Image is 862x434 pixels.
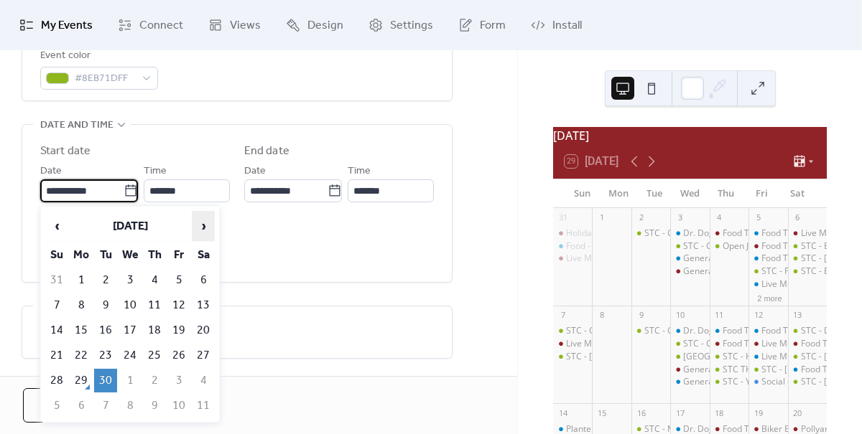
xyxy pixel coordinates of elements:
td: 16 [94,319,117,342]
div: 7 [557,310,568,321]
td: 9 [94,293,117,317]
div: Food Truck - Pizza 750 - Lemont @ Fri Sep 5, 2025 5pm - 9pm (CDT) [749,240,787,253]
div: Sat [779,179,815,208]
div: Sun [565,179,601,208]
a: Settings [358,6,444,44]
td: 4 [143,268,166,292]
div: STC - Stadium Street Eats @ Wed Sep 10, 2025 6pm - 9pm (CDT) [670,351,709,363]
div: STC - Brew Town Bites @ Sat Sep 6, 2025 2pm - 7pm (CDT) [788,240,827,253]
span: › [193,212,214,240]
td: 4 [192,369,215,392]
div: STC - Outdoor Doggie Dining class @ 1pm - 2:30pm (CDT) [553,325,592,337]
td: 18 [143,319,166,342]
div: STC - General Knowledge Trivia @ Tue Sep 2, 2025 7pm - 9pm (CDT) [631,227,670,240]
div: 5 [753,212,764,223]
span: Date and time [40,117,113,134]
span: Install [552,17,582,34]
div: Open Jam with Sam Wyatt @ STC @ Thu Sep 4, 2025 7pm - 11pm (CDT) [710,240,749,253]
div: STC - Yacht Rockettes @ Thu Sep 11, 2025 7pm - 10pm (CDT) [710,376,749,388]
td: 20 [192,319,215,342]
span: My Events [41,17,93,34]
div: 4 [714,212,725,223]
div: Holiday Taproom Hours 12pm -10pm @ Sun Aug 31, 2025 [553,227,592,240]
td: 31 [45,268,68,292]
div: Dr. Dog’s Food Truck - Roselle @ Weekly from 6pm to 9pm [670,325,709,337]
div: Live Music - Dan Colles - Lemont @ Fri Sep 12, 2025 7pm - 10pm (CDT) [749,338,787,350]
div: Dr. Dog’s Food Truck - Roselle @ Weekly from 6pm to 9pm [670,227,709,240]
td: 28 [45,369,68,392]
div: 14 [557,407,568,418]
span: Connect [139,17,183,34]
div: 2 [636,212,646,223]
div: 3 [675,212,685,223]
div: Holiday Taproom Hours 12pm -10pm @ [DATE] [566,227,755,240]
div: General Knowledge Trivia - Roselle @ Wed Sep 10, 2025 7pm - 9pm (CDT) [670,376,709,388]
div: Live Music - Dylan Raymond - Lemont @ Sun Sep 7, 2025 2pm - 4pm (CDT) [553,338,592,350]
div: Start date [40,143,91,160]
div: 15 [596,407,607,418]
div: Food - Good Stuff Eats - Roselle @ [DATE] 1pm - 4pm (CDT) [566,240,801,253]
div: Wed [672,179,708,208]
div: Food Truck - Chuck’s Wood Fired Pizza - Roselle @ Sat Sep 13, 2025 5pm - 8pm (CST) [788,364,827,376]
div: General Knowledge - Roselle @ Wed Sep 3, 2025 7pm - 9pm (CDT) [670,253,709,265]
div: STC - General Knowledge Trivia @ Tue Sep 9, 2025 7pm - 9pm (CDT) [631,325,670,337]
div: Live Music - JD Kostyk - Roselle @ Fri Sep 12, 2025 7pm - 10pm (CDT) [749,351,787,363]
td: 6 [70,394,93,418]
td: 5 [167,268,190,292]
div: STC - EXHALE @ Sat Sep 6, 2025 7pm - 10pm (CDT) [788,265,827,278]
span: Form [480,17,506,34]
div: STC - Four Ds BBQ @ Fri Sep 5, 2025 5pm - 9pm (CDT) [749,265,787,278]
div: 11 [714,310,725,321]
td: 8 [119,394,142,418]
td: 14 [45,319,68,342]
td: 13 [192,293,215,317]
th: [DATE] [70,211,190,242]
span: Date [40,163,62,180]
td: 2 [143,369,166,392]
div: Food Truck - Tacos Los Jarochitos - Lemont @ Thu Sep 4, 2025 5pm - 9pm (CDT) [710,227,749,240]
th: Fr [167,243,190,267]
th: Su [45,243,68,267]
span: #8EB71DFF [75,70,135,88]
td: 24 [119,344,142,367]
a: Connect [107,6,194,44]
div: STC - Outdoor Doggie Dining class @ 1pm - 2:30pm (CDT) [566,325,796,337]
div: 9 [636,310,646,321]
div: Live Music - [PERSON_NAME] @ [DATE] 2pm - 4pm (CDT) [566,338,793,350]
div: STC - Charity Bike Ride with Sammy's Bikes @ Weekly from 6pm to 7:30pm on Wednesday from Wed May ... [670,240,709,253]
span: Views [230,17,261,34]
div: STC - Dark Horse Grill @ Sat Sep 13, 2025 1pm - 5pm (CDT) [788,325,827,337]
span: ‹ [46,212,68,240]
div: End date [244,143,289,160]
div: [DATE] [553,127,827,144]
td: 1 [119,369,142,392]
button: 2 more [751,291,787,303]
div: Food Truck- Uncle Cams Sandwiches - Roselle @ Fri Sep 5, 2025 5pm - 9pm (CDT) [749,253,787,265]
td: 10 [167,394,190,418]
div: STC THEME NIGHT - YACHT ROCK @ Thu Sep 11, 2025 6pm - 10pm (CDT) [710,364,749,376]
div: 8 [596,310,607,321]
td: 7 [94,394,117,418]
td: 25 [143,344,166,367]
td: 12 [167,293,190,317]
a: Design [275,6,354,44]
div: 18 [714,407,725,418]
td: 23 [94,344,117,367]
a: Form [448,6,516,44]
td: 19 [167,319,190,342]
span: Time [144,163,167,180]
div: Food Truck - Happy Times - Lemont @ Sat Sep 13, 2025 2pm - 6pm (CDT) [788,338,827,350]
a: Cancel [23,388,117,423]
div: STC - Terry Byrne @ Sat Sep 6, 2025 2pm - 5pm (CDT) [788,253,827,265]
td: 29 [70,369,93,392]
td: 2 [94,268,117,292]
div: Event color [40,47,155,65]
span: Settings [390,17,433,34]
td: 8 [70,293,93,317]
div: General Knowledge Trivia - Lemont @ Wed Sep 3, 2025 7pm - 9pm (CDT) [670,265,709,278]
div: Food Truck - Tacos Los Jarochitos - Lemont @ Thu Sep 11, 2025 5pm - 9pm (CDT) [710,338,749,350]
td: 21 [45,344,68,367]
div: 20 [792,407,803,418]
td: 6 [192,268,215,292]
th: Th [143,243,166,267]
